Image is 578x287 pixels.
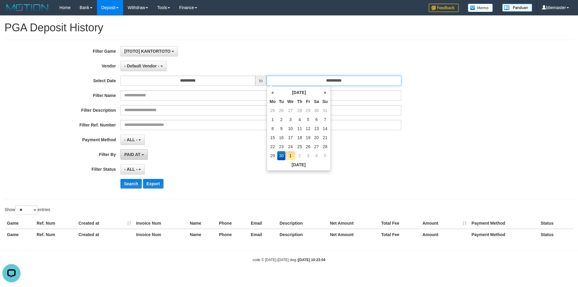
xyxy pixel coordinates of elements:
th: Game [5,218,34,229]
button: [ITOTO] KANTORTOTO [120,46,178,56]
td: 5 [321,151,329,160]
th: « [268,88,277,97]
img: MOTION_logo.png [5,3,50,12]
button: PAID AT [120,149,148,160]
th: Su [321,97,329,106]
td: 4 [312,151,321,160]
small: code © [DATE]-[DATE] dwg | [253,258,325,262]
th: We [285,97,295,106]
th: Status [538,229,573,240]
td: 3 [304,151,312,160]
th: » [321,88,329,97]
th: Invoice Num [134,218,187,229]
th: Name [187,218,216,229]
th: Description [277,229,328,240]
th: [DATE] [277,88,321,97]
span: [ITOTO] KANTORTOTO [124,49,171,54]
td: 15 [268,133,277,142]
td: 25 [268,106,277,115]
h1: PGA Deposit History [5,22,573,34]
td: 28 [321,142,329,151]
th: Payment Method [469,229,538,240]
td: 6 [312,115,321,124]
button: - ALL - [120,164,145,174]
span: to [255,76,267,86]
td: 12 [304,124,312,133]
th: Fr [304,97,312,106]
td: 28 [295,106,304,115]
td: 29 [304,106,312,115]
button: - Default Vendor - [120,61,167,71]
th: Amount [420,218,469,229]
td: 7 [321,115,329,124]
td: 11 [295,124,304,133]
th: Payment Method [469,218,538,229]
td: 2 [295,151,304,160]
td: 27 [285,106,295,115]
th: Game [5,229,34,240]
td: 10 [285,124,295,133]
th: Email [248,218,277,229]
th: Ref. Num [34,218,76,229]
td: 1 [268,115,277,124]
span: - ALL - [124,167,138,172]
button: Open LiveChat chat widget [2,2,20,20]
td: 27 [312,142,321,151]
td: 4 [295,115,304,124]
span: PAID AT [124,152,140,157]
th: Status [538,218,573,229]
th: Th [295,97,304,106]
td: 20 [312,133,321,142]
th: Email [248,229,277,240]
td: 13 [312,124,321,133]
td: 9 [277,124,286,133]
span: - Default Vendor - [124,64,159,68]
th: Total Fee [379,218,420,229]
th: [DATE] [268,160,329,169]
td: 30 [312,106,321,115]
th: Created at [76,218,134,229]
th: Amount [420,229,469,240]
select: Showentries [15,205,38,214]
td: 26 [304,142,312,151]
td: 31 [321,106,329,115]
td: 19 [304,133,312,142]
label: Show entries [5,205,50,214]
th: Ref. Num [34,229,76,240]
button: - ALL - [120,135,145,145]
td: 21 [321,133,329,142]
th: Sa [312,97,321,106]
button: Export [143,179,163,189]
td: 23 [277,142,286,151]
td: 3 [285,115,295,124]
td: 8 [268,124,277,133]
span: - ALL - [124,137,138,142]
td: 1 [285,151,295,160]
td: 17 [285,133,295,142]
th: Phone [216,229,248,240]
th: Total Fee [379,229,420,240]
td: 5 [304,115,312,124]
img: Feedback.jpg [429,4,459,12]
td: 30 [277,151,286,160]
td: 14 [321,124,329,133]
td: 29 [268,151,277,160]
th: Net Amount [328,218,379,229]
td: 16 [277,133,286,142]
th: Created at [76,229,134,240]
th: Description [277,218,328,229]
th: Name [187,229,216,240]
td: 18 [295,133,304,142]
img: Button%20Memo.svg [468,4,493,12]
th: Net Amount [328,229,379,240]
th: Phone [216,218,248,229]
th: Invoice Num [134,229,187,240]
img: panduan.png [502,4,532,12]
td: 26 [277,106,286,115]
td: 2 [277,115,286,124]
th: Tu [277,97,286,106]
td: 24 [285,142,295,151]
td: 22 [268,142,277,151]
th: Mo [268,97,277,106]
button: Search [120,179,142,189]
